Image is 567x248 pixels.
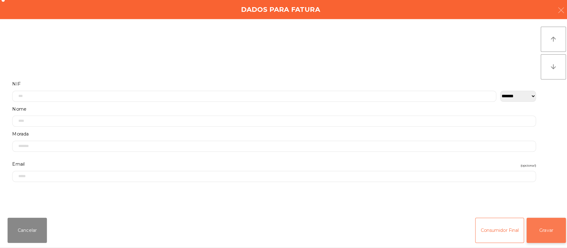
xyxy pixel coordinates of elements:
i: arrow_downward [543,65,551,73]
span: Email [12,161,24,169]
i: arrow_upward [543,38,551,45]
span: (opcional) [515,163,530,169]
button: Gravar [521,218,560,243]
button: arrow_downward [535,57,560,81]
button: arrow_upward [535,29,560,54]
span: Nome [12,107,26,115]
button: Consumidor Final [470,218,518,243]
span: Morada [12,131,28,140]
span: NIF [12,82,20,90]
h4: Dados para Fatura [238,8,316,17]
button: Cancelar [7,218,46,243]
